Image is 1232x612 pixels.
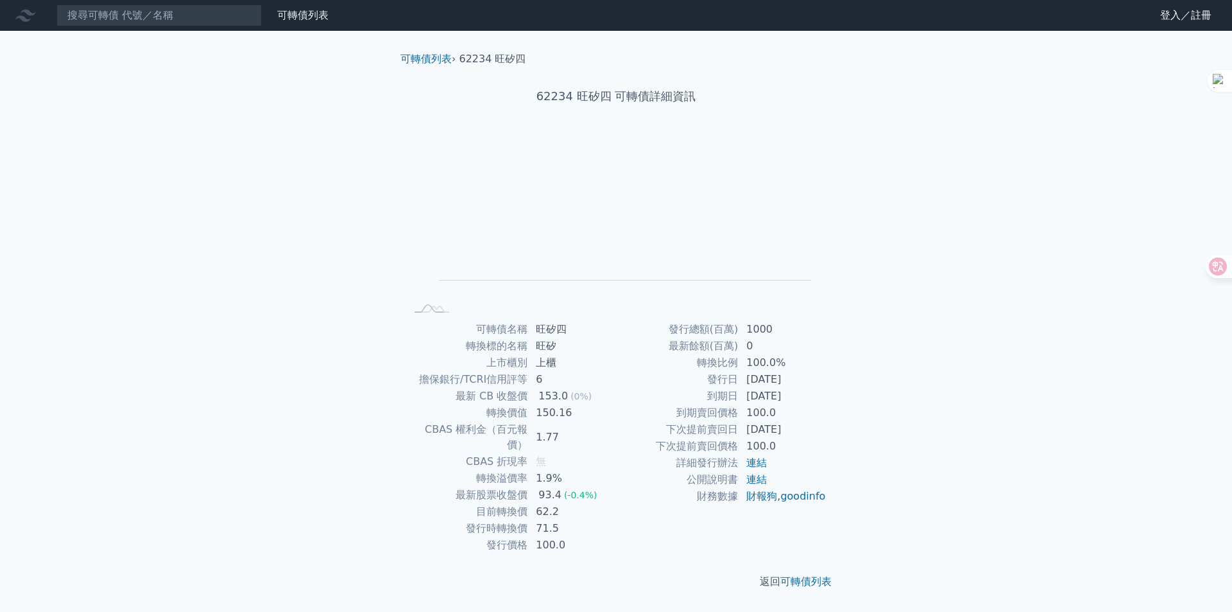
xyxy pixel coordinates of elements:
[739,354,826,371] td: 100.0%
[780,575,832,588] a: 可轉債列表
[528,338,616,354] td: 旺矽
[528,371,616,388] td: 6
[616,338,739,354] td: 最新餘額(百萬)
[616,321,739,338] td: 發行總額(百萬)
[616,371,739,388] td: 發行日
[739,371,826,388] td: [DATE]
[400,53,452,65] a: 可轉債列表
[390,87,842,105] h1: 62234 旺矽四 可轉債詳細資訊
[616,405,739,421] td: 到期賣回價格
[406,470,528,487] td: 轉換溢價率
[406,537,528,554] td: 發行價格
[406,388,528,405] td: 最新 CB 收盤價
[406,487,528,503] td: 最新股票收盤價
[406,520,528,537] td: 發行時轉換價
[780,490,825,502] a: goodinfo
[406,354,528,371] td: 上市櫃別
[739,405,826,421] td: 100.0
[406,338,528,354] td: 轉換標的名稱
[616,388,739,405] td: 到期日
[406,371,528,388] td: 擔保銀行/TCRI信用評等
[616,438,739,455] td: 下次提前賣回價格
[746,457,767,469] a: 連結
[1150,5,1222,26] a: 登入／註冊
[528,354,616,371] td: 上櫃
[616,421,739,438] td: 下次提前賣回日
[739,438,826,455] td: 100.0
[406,421,528,453] td: CBAS 權利金（百元報價）
[528,470,616,487] td: 1.9%
[528,537,616,554] td: 100.0
[528,405,616,421] td: 150.16
[400,51,456,67] li: ›
[528,321,616,338] td: 旺矽四
[277,9,329,21] a: 可轉債列表
[739,388,826,405] td: [DATE]
[536,487,564,503] div: 93.4
[739,421,826,438] td: [DATE]
[528,520,616,537] td: 71.5
[616,488,739,505] td: 財務數據
[536,455,546,468] span: 無
[56,4,262,26] input: 搜尋可轉債 代號／名稱
[616,455,739,471] td: 詳細發行辦法
[459,51,526,67] li: 62234 旺矽四
[528,421,616,453] td: 1.77
[406,321,528,338] td: 可轉債名稱
[406,503,528,520] td: 目前轉換價
[746,473,767,485] a: 連結
[564,490,597,500] span: (-0.4%)
[390,574,842,590] p: 返回
[746,490,777,502] a: 財報狗
[528,503,616,520] td: 62.2
[406,405,528,421] td: 轉換價值
[616,354,739,371] td: 轉換比例
[739,338,826,354] td: 0
[739,321,826,338] td: 1000
[406,453,528,470] td: CBAS 折現率
[616,471,739,488] td: 公開說明書
[739,488,826,505] td: ,
[570,391,592,401] span: (0%)
[536,389,570,404] div: 153.0
[427,146,812,299] g: Chart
